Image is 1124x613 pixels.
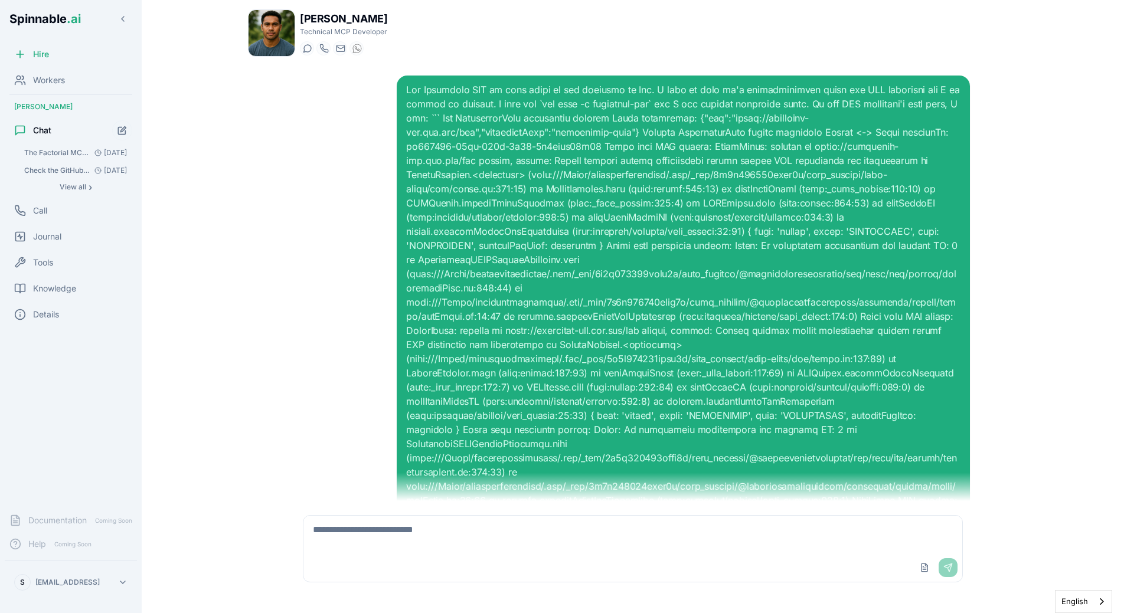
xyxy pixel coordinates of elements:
div: Language [1055,590,1112,613]
span: Chat [33,124,51,136]
button: Start a chat with Liam Kim [300,41,314,55]
span: Workers [33,74,65,86]
button: WhatsApp [349,41,364,55]
h1: [PERSON_NAME] [300,11,387,27]
a: English [1056,591,1112,612]
button: S[EMAIL_ADDRESS] [9,571,132,594]
span: [DATE] [90,166,127,175]
aside: Language selected: English [1055,590,1112,613]
span: Tools [33,257,53,268]
span: [DATE] [90,148,127,158]
span: › [89,182,92,192]
span: View all [60,182,86,192]
button: Open conversation: The Factorial MCP we have built is not deployed in Fly. I want to test it's im... [19,145,132,161]
span: Knowledge [33,283,76,294]
p: [EMAIL_ADDRESS] [35,578,100,587]
span: Check the GitHub Actions deployment status for the Spinnable-AI/Factorial-MCP repository. Specifi... [24,166,90,175]
span: Details [33,309,59,320]
span: .ai [67,12,81,26]
button: Start a call with Liam Kim [316,41,331,55]
span: Documentation [28,514,87,526]
span: Help [28,538,46,550]
div: [PERSON_NAME] [5,97,137,116]
img: WhatsApp [352,44,362,53]
span: Journal [33,231,61,242]
span: Call [33,205,47,217]
span: Coming Soon [51,539,95,550]
p: Technical MCP Developer [300,27,387,37]
button: Start new chat [112,120,132,140]
span: Spinnable [9,12,81,26]
button: Send email to liam.kim@getspinnable.ai [333,41,347,55]
span: The Factorial MCP we have built is not deployed in Fly. I want to test it's implementation using.... [24,148,90,158]
span: Hire [33,48,49,60]
span: S [20,578,25,587]
span: Coming Soon [92,515,136,526]
img: Liam Kim [249,10,295,56]
button: Show all conversations [19,180,132,194]
button: Open conversation: Check the GitHub Actions deployment status for the Spinnable-AI/Factorial-MCP ... [19,162,132,179]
